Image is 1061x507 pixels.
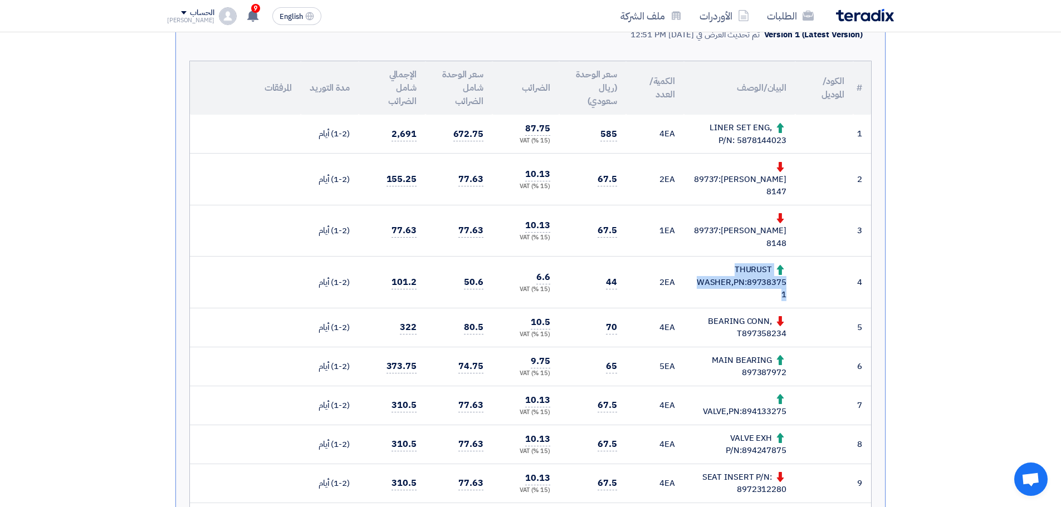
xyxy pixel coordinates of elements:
td: (1-2) أيام [301,386,359,425]
div: MAIN BEARING 897387972 [693,354,786,379]
span: English [280,13,303,21]
td: 8 [853,425,871,464]
div: (15 %) VAT [501,486,550,495]
td: EA [626,154,684,205]
button: English [272,7,321,25]
div: الحساب [190,8,214,18]
span: 322 [400,321,417,334]
span: 67.5 [598,476,617,490]
span: 10.13 [525,393,550,407]
span: 44 [606,275,617,289]
span: 2,691 [392,127,417,141]
span: 77.63 [458,398,483,412]
td: 9 [853,464,871,503]
span: 4 [659,477,664,489]
span: 672.75 [453,127,483,141]
td: 4 [853,257,871,308]
a: الأوردرات [691,3,758,29]
td: EA [626,308,684,347]
div: دردشة مفتوحة [1014,462,1048,496]
span: 4 [659,321,664,333]
div: THURUST WASHER,PN:897383751 [693,263,786,301]
span: 9 [251,4,260,13]
td: 7 [853,386,871,425]
th: مدة التوريد [301,61,359,115]
span: 74.75 [458,360,483,373]
span: 310.5 [392,398,417,412]
span: 65 [606,360,617,373]
td: 5 [853,308,871,347]
div: (15 %) VAT [501,447,550,456]
span: 50.6 [464,275,483,289]
span: 1 [659,224,664,237]
div: [PERSON_NAME]:897378147 [693,160,786,198]
span: 77.63 [458,437,483,451]
div: Version 1 (Latest Version) [764,28,863,41]
th: الإجمالي شامل الضرائب [359,61,426,115]
span: 6.6 [536,270,550,284]
div: VALVE,PN:894133275 [693,393,786,418]
td: (1-2) أيام [301,205,359,257]
div: (15 %) VAT [501,369,550,378]
span: 87.75 [525,122,550,136]
span: 10.13 [525,219,550,233]
span: 310.5 [392,437,417,451]
td: EA [626,464,684,503]
div: (15 %) VAT [501,330,550,339]
span: 77.63 [392,224,417,238]
td: (1-2) أيام [301,154,359,205]
span: 310.5 [392,476,417,490]
span: 80.5 [464,321,483,334]
a: ملف الشركة [612,3,691,29]
a: الطلبات [758,3,823,29]
th: # [853,61,871,115]
div: (15 %) VAT [501,408,550,417]
th: الكمية/العدد [626,61,684,115]
td: 2 [853,154,871,205]
td: (1-2) أيام [301,115,359,154]
span: 77.63 [458,476,483,490]
td: (1-2) أيام [301,347,359,386]
div: (15 %) VAT [501,233,550,243]
div: LINER SET ENG, P/N: 5878144023 [693,121,786,146]
td: EA [626,115,684,154]
span: 10.13 [525,432,550,446]
div: (15 %) VAT [501,182,550,191]
th: الكود/الموديل [795,61,853,115]
span: 5 [659,360,664,372]
span: 4 [659,399,664,411]
span: 67.5 [598,437,617,451]
div: VALVE EXH P/N:894247875 [693,432,786,457]
div: (15 %) VAT [501,285,550,294]
span: 10.5 [531,316,550,329]
span: 10.13 [525,168,550,181]
td: (1-2) أيام [301,257,359,308]
span: 155.25 [387,173,417,186]
span: 2 [659,276,664,288]
span: 70 [606,321,617,334]
th: الضرائب [492,61,559,115]
span: 373.75 [387,360,417,373]
span: 2 [659,173,664,185]
div: [PERSON_NAME]:897378148 [693,212,786,250]
span: 9.75 [531,355,550,368]
td: EA [626,425,684,464]
div: تم تحديث العرض في [DATE] 12:51 PM [630,28,760,41]
td: EA [626,205,684,257]
th: البيان/الوصف [684,61,795,115]
td: (1-2) أيام [301,425,359,464]
th: المرفقات [190,61,301,115]
span: 77.63 [458,173,483,186]
div: BEARING CONN, T897358234 [693,315,786,340]
td: EA [626,257,684,308]
span: 585 [600,127,617,141]
th: سعر الوحدة شامل الضرائب [426,61,492,115]
td: EA [626,386,684,425]
td: (1-2) أيام [301,464,359,503]
div: SEAT INSERT P/N: 8972312280 [693,471,786,496]
span: 4 [659,438,664,450]
span: 67.5 [598,173,617,186]
img: Teradix logo [836,9,894,22]
td: 6 [853,347,871,386]
td: 3 [853,205,871,257]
